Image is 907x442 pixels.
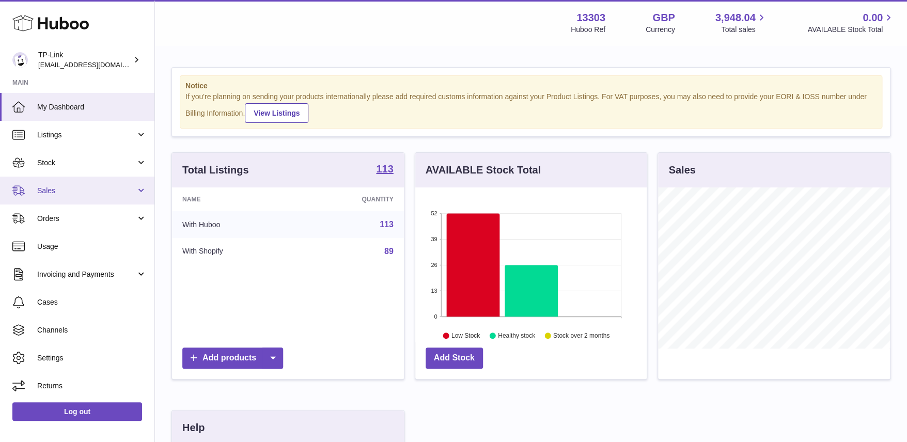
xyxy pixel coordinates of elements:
[297,187,404,211] th: Quantity
[553,332,609,339] text: Stock over 2 months
[182,421,205,435] h3: Help
[426,348,483,369] a: Add Stock
[37,186,136,196] span: Sales
[182,163,249,177] h3: Total Listings
[431,262,437,268] text: 26
[37,353,147,363] span: Settings
[426,163,541,177] h3: AVAILABLE Stock Total
[715,11,768,35] a: 3,948.04 Total sales
[37,242,147,251] span: Usage
[576,11,605,25] strong: 13303
[38,50,131,70] div: TP-Link
[172,187,297,211] th: Name
[185,92,877,123] div: If you're planning on sending your products internationally please add required customs informati...
[245,103,308,123] a: View Listings
[37,158,136,168] span: Stock
[12,402,142,421] a: Log out
[12,52,28,68] img: gaby.chen@tp-link.com
[652,11,675,25] strong: GBP
[384,247,394,256] a: 89
[37,102,147,112] span: My Dashboard
[715,11,756,25] span: 3,948.04
[37,381,147,391] span: Returns
[172,238,297,265] td: With Shopify
[37,214,136,224] span: Orders
[807,11,895,35] a: 0.00 AVAILABLE Stock Total
[431,288,437,294] text: 13
[668,163,695,177] h3: Sales
[498,332,536,339] text: Healthy stock
[376,164,393,176] a: 113
[434,313,437,320] text: 0
[646,25,675,35] div: Currency
[38,60,152,69] span: [EMAIL_ADDRESS][DOMAIN_NAME]
[37,297,147,307] span: Cases
[37,270,136,279] span: Invoicing and Payments
[172,211,297,238] td: With Huboo
[37,325,147,335] span: Channels
[37,130,136,140] span: Listings
[431,236,437,242] text: 39
[863,11,883,25] span: 0.00
[185,81,877,91] strong: Notice
[376,164,393,174] strong: 113
[571,25,605,35] div: Huboo Ref
[807,25,895,35] span: AVAILABLE Stock Total
[380,220,394,229] a: 113
[451,332,480,339] text: Low Stock
[431,210,437,216] text: 52
[182,348,283,369] a: Add products
[721,25,767,35] span: Total sales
